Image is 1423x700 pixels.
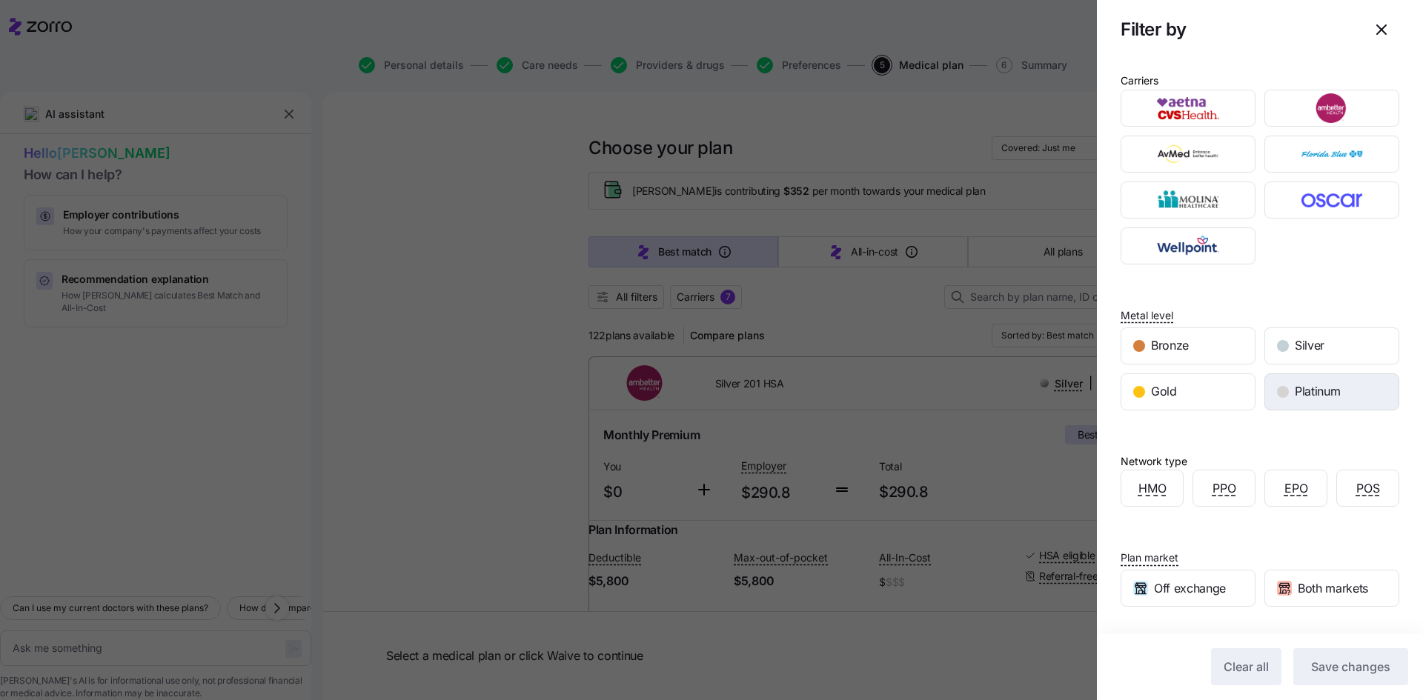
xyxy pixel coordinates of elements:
img: AvMed [1134,139,1243,169]
span: Plan market [1121,550,1178,565]
img: Oscar [1278,185,1387,215]
span: PPO [1213,479,1236,498]
span: Bronze [1151,336,1189,355]
img: Ambetter [1278,93,1387,123]
span: Platinum [1295,382,1340,401]
span: Metal level [1121,308,1173,323]
h1: Filter by [1121,18,1352,41]
span: POS [1356,479,1380,498]
img: Aetna CVS Health [1134,93,1243,123]
span: Off exchange [1154,579,1226,598]
span: Both markets [1298,579,1368,598]
span: Clear all [1224,658,1269,676]
span: Save changes [1311,658,1390,676]
button: Save changes [1293,648,1408,685]
div: Carriers [1121,73,1158,89]
button: Clear all [1211,648,1281,685]
span: EPO [1284,479,1308,498]
div: Network type [1121,453,1187,470]
img: Molina [1134,185,1243,215]
span: Gold [1151,382,1177,401]
img: Florida Blue [1278,139,1387,169]
span: Silver [1295,336,1324,355]
span: HMO [1138,479,1167,498]
img: Wellpoint [1134,231,1243,261]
